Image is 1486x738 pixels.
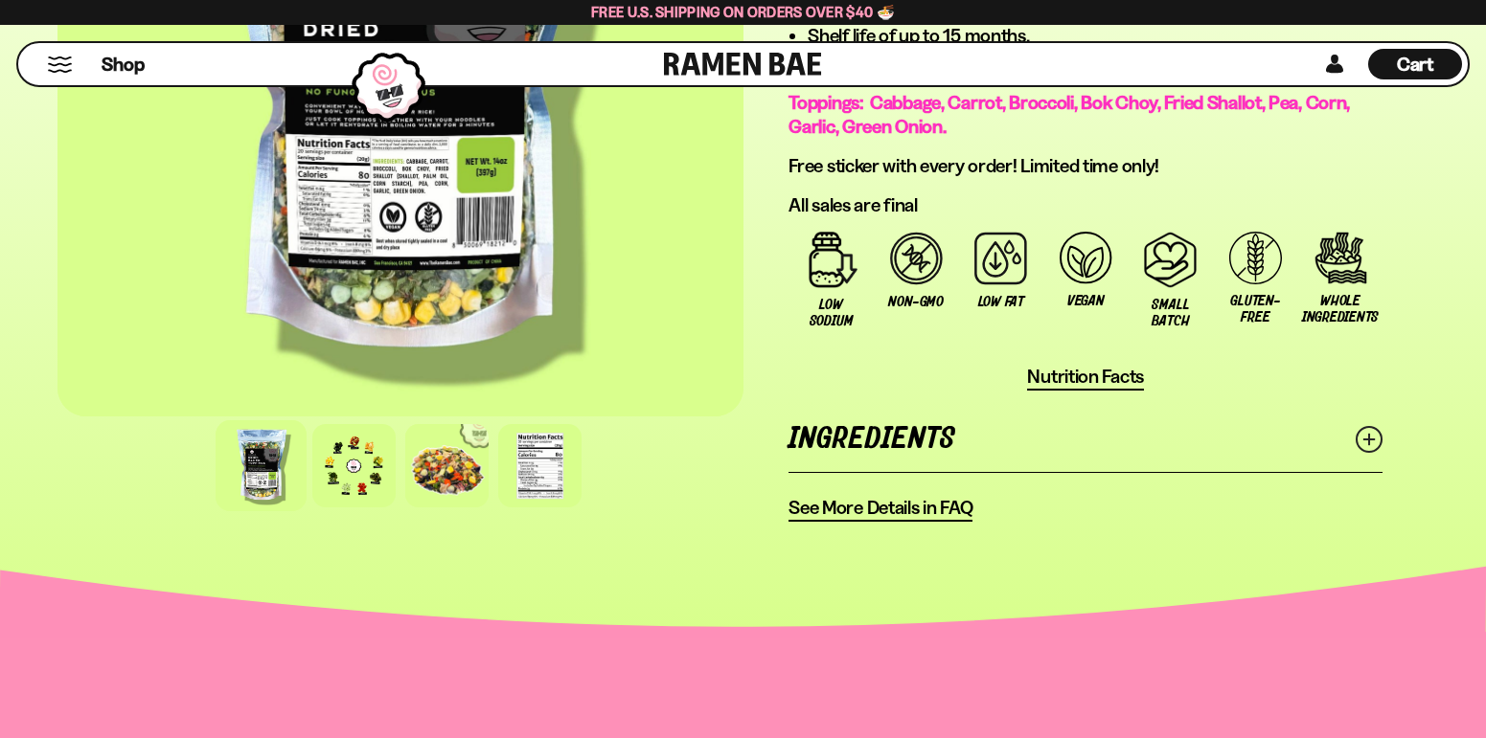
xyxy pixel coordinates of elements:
button: Nutrition Facts [1027,365,1144,391]
span: See More Details in FAQ [789,496,972,520]
span: Gluten-free [1223,293,1289,325]
a: See More Details in FAQ [789,496,972,522]
span: Whole Ingredients [1302,293,1379,325]
a: Ingredients [789,406,1383,472]
span: Nutrition Facts [1027,365,1144,389]
span: Free sticker with every order! Limited time only! [789,154,1159,177]
span: Low Fat [978,294,1024,310]
div: Cart [1368,43,1462,85]
button: Mobile Menu Trigger [47,56,73,73]
span: Free U.S. Shipping on Orders over $40 🍜 [591,3,895,21]
span: Shop [102,52,145,78]
span: Cart [1397,53,1434,76]
span: Vegan [1067,293,1105,309]
span: Small Batch [1138,297,1204,329]
a: Shop [102,49,145,79]
span: Non-GMO [888,294,943,310]
p: All sales are final [789,193,1383,217]
span: Low Sodium [798,297,864,329]
span: Toppings: Cabbage, Carrot, Broccoli, Bok Choy, Fried Shallot, Pea, Corn, Garlic, Green Onion. [789,91,1350,138]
